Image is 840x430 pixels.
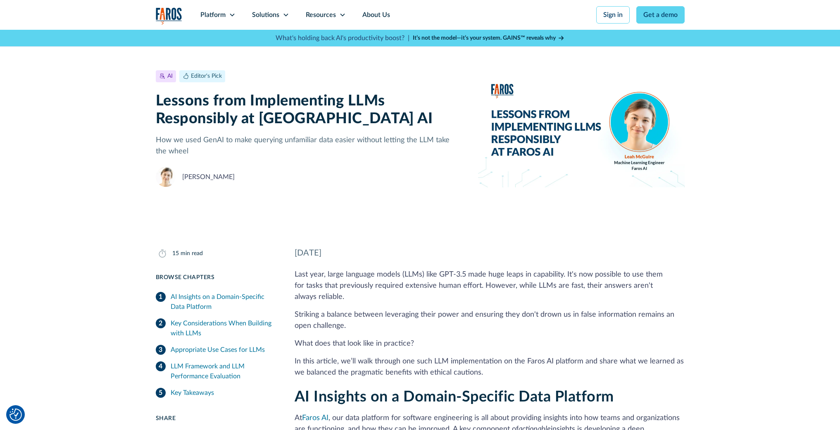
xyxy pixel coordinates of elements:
[302,414,328,422] a: Faros AI
[156,385,275,401] a: Key Takeaways
[156,7,182,24] a: home
[171,361,275,381] div: LLM Framework and LLM Performance Evaluation
[171,318,275,338] div: Key Considerations When Building with LLMs
[295,247,685,259] div: [DATE]
[10,408,22,421] img: Revisit consent button
[156,273,275,282] div: Browse Chapters
[596,6,630,24] a: Sign in
[295,338,685,349] p: What does that look like in practice?
[172,249,179,258] div: 15
[200,10,226,20] div: Platform
[182,172,235,182] div: [PERSON_NAME]
[156,315,275,342] a: Key Considerations When Building with LLMs
[171,388,214,398] div: Key Takeaways
[413,35,556,41] strong: It’s not the model—it’s your system. GAINS™ reveals why
[413,34,565,43] a: It’s not the model—it’s your system. GAINS™ reveals why
[156,289,275,315] a: AI Insights on a Domain-Specific Data Platform
[171,345,265,355] div: Appropriate Use Cases for LLMs
[478,69,684,187] img: A banner image of Leah McGuire, machine learning engineer at Faros AI, with the article title "Le...
[295,309,685,332] p: Striking a balance between leveraging their power and ensuring they don't drown us in false infor...
[276,33,409,43] p: What's holding back AI's productivity boost? |
[171,292,275,312] div: AI Insights on a Domain-Specific Data Platform
[252,10,279,20] div: Solutions
[156,92,465,128] h1: Lessons from Implementing LLMs Responsibly at [GEOGRAPHIC_DATA] AI
[306,10,336,20] div: Resources
[167,72,173,81] div: AI
[295,269,685,303] p: Last year, large language models (LLMs) like GPT-3.5 made huge leaps in capability. It's now poss...
[295,388,685,406] h2: AI Insights on a Domain-Specific Data Platform
[181,249,203,258] div: min read
[636,6,685,24] a: Get a demo
[156,342,275,358] a: Appropriate Use Cases for LLMs
[156,135,465,157] p: How we used GenAI to make querying unfamiliar data easier without letting the LLM take the wheel
[10,408,22,421] button: Cookie Settings
[156,167,176,187] img: Leah McGuire
[295,356,685,378] p: In this article, we’ll walk through one such LLM implementation on the Faros AI platform and shar...
[191,72,222,81] div: Editor's Pick
[156,358,275,385] a: LLM Framework and LLM Performance Evaluation
[156,7,182,24] img: Logo of the analytics and reporting company Faros.
[156,414,275,423] div: Share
